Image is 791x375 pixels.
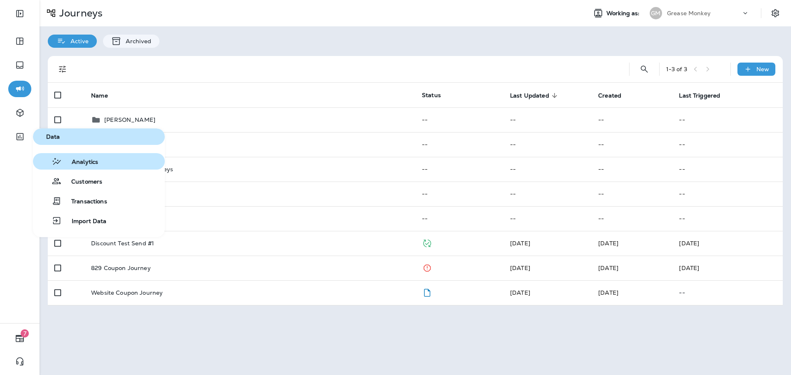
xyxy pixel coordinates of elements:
[56,7,103,19] p: Journeys
[598,264,618,272] span: Jan Wojtasinski
[33,153,165,170] button: Analytics
[503,157,592,182] td: --
[61,198,107,206] span: Transactions
[33,212,165,229] button: Import Data
[33,193,165,209] button: Transactions
[672,157,783,182] td: --
[91,92,108,99] span: Name
[592,157,672,182] td: --
[672,206,783,231] td: --
[33,173,165,189] button: Customers
[21,329,29,338] span: 7
[415,157,503,182] td: --
[667,10,711,16] p: Grease Monkey
[422,288,432,296] span: Draft
[91,289,163,296] p: Website Coupon Journey
[415,107,503,132] td: --
[679,289,776,296] p: --
[33,128,165,145] button: Data
[122,38,151,44] p: Archived
[592,206,672,231] td: --
[503,107,592,132] td: --
[503,206,592,231] td: --
[104,116,155,123] p: [PERSON_NAME]
[598,289,618,296] span: Brian Clark
[503,182,592,206] td: --
[91,265,151,271] p: 829 Coupon Journey
[62,218,107,226] span: Import Data
[422,263,432,271] span: Stopped
[768,6,783,21] button: Settings
[54,61,71,77] button: Filters
[510,92,549,99] span: Last Updated
[8,5,31,22] button: Expand Sidebar
[422,239,432,246] span: Published
[650,7,662,19] div: GM
[66,38,89,44] p: Active
[36,133,161,140] span: Data
[91,240,154,247] p: Discount Test Send #1
[606,10,641,17] span: Working as:
[598,240,618,247] span: Brian Clark
[666,66,687,72] div: 1 - 3 of 3
[415,182,503,206] td: --
[61,178,102,186] span: Customers
[672,132,783,157] td: --
[415,206,503,231] td: --
[598,92,621,99] span: Created
[679,92,720,99] span: Last Triggered
[592,107,672,132] td: --
[62,158,98,166] span: Analytics
[415,132,503,157] td: --
[503,132,592,157] td: --
[510,240,530,247] span: Brian Clark
[592,182,672,206] td: --
[636,61,653,77] button: Search Journeys
[422,91,441,99] span: Status
[756,66,769,72] p: New
[672,107,783,132] td: --
[510,289,530,296] span: Brian Clark
[592,132,672,157] td: --
[672,182,783,206] td: --
[672,231,783,256] td: [DATE]
[510,264,530,272] span: Brian Clark
[672,256,783,280] td: [DATE]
